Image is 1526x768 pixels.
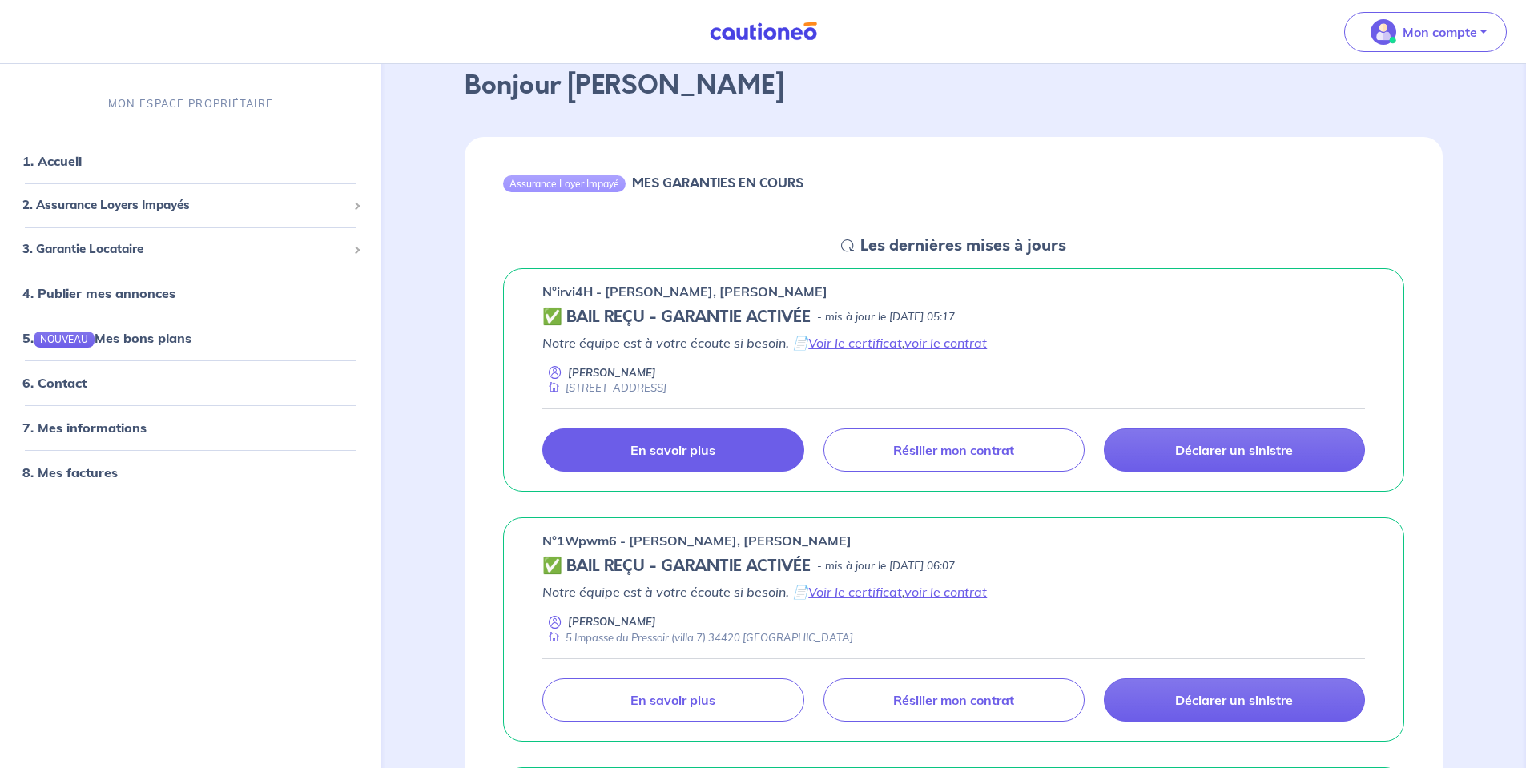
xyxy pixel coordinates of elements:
[808,335,902,351] a: Voir le certificat
[22,196,347,215] span: 2. Assurance Loyers Impayés
[22,153,82,169] a: 1. Accueil
[630,692,715,708] p: En savoir plus
[542,678,803,722] a: En savoir plus
[1175,442,1293,458] p: Déclarer un sinistre
[6,322,375,354] div: 5.NOUVEAUMes bons plans
[817,309,955,325] p: - mis à jour le [DATE] 05:17
[893,692,1014,708] p: Résilier mon contrat
[503,175,626,191] div: Assurance Loyer Impayé
[904,584,987,600] a: voir le contrat
[6,190,375,221] div: 2. Assurance Loyers Impayés
[703,22,823,42] img: Cautioneo
[542,557,1365,576] div: state: CONTRACT-VALIDATED, Context: NEW,MAYBE-CERTIFICATE,COLOCATION,LESSOR-DOCUMENTS
[893,442,1014,458] p: Résilier mon contrat
[108,96,273,111] p: MON ESPACE PROPRIÉTAIRE
[1344,12,1507,52] button: illu_account_valid_menu.svgMon compte
[542,428,803,472] a: En savoir plus
[808,584,902,600] a: Voir le certificat
[823,428,1085,472] a: Résilier mon contrat
[1371,19,1396,45] img: illu_account_valid_menu.svg
[542,333,1365,352] p: Notre équipe est à votre écoute si besoin. 📄 ,
[823,678,1085,722] a: Résilier mon contrat
[1175,692,1293,708] p: Déclarer un sinistre
[542,308,811,327] h5: ✅ BAIL REÇU - GARANTIE ACTIVÉE
[6,277,375,309] div: 4. Publier mes annonces
[6,456,375,489] div: 8. Mes factures
[22,285,175,301] a: 4. Publier mes annonces
[542,557,811,576] h5: ✅ BAIL REÇU - GARANTIE ACTIVÉE
[6,234,375,265] div: 3. Garantie Locataire
[542,380,666,396] div: [STREET_ADDRESS]
[22,240,347,259] span: 3. Garantie Locataire
[817,558,955,574] p: - mis à jour le [DATE] 06:07
[630,442,715,458] p: En savoir plus
[6,145,375,177] div: 1. Accueil
[6,412,375,444] div: 7. Mes informations
[542,282,827,301] p: n°irvi4H - [PERSON_NAME], [PERSON_NAME]
[568,614,656,629] p: [PERSON_NAME]
[568,365,656,380] p: [PERSON_NAME]
[22,330,191,346] a: 5.NOUVEAUMes bons plans
[1403,22,1477,42] p: Mon compte
[1104,428,1365,472] a: Déclarer un sinistre
[22,375,87,391] a: 6. Contact
[465,66,1443,105] p: Bonjour [PERSON_NAME]
[542,630,853,645] div: 5 Impasse du Pressoir (villa 7) 34420 [GEOGRAPHIC_DATA]
[542,531,852,550] p: n°1Wpwm6 - [PERSON_NAME], [PERSON_NAME]
[6,367,375,399] div: 6. Contact
[1104,678,1365,722] a: Déclarer un sinistre
[542,582,1365,601] p: Notre équipe est à votre écoute si besoin. 📄 ,
[542,308,1365,327] div: state: CONTRACT-VALIDATED, Context: NEW,MAYBE-CERTIFICATE,RELATIONSHIP,LESSOR-DOCUMENTS
[22,420,147,436] a: 7. Mes informations
[904,335,987,351] a: voir le contrat
[22,464,118,481] a: 8. Mes factures
[632,175,803,191] h6: MES GARANTIES EN COURS
[860,236,1066,255] h5: Les dernières mises à jours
